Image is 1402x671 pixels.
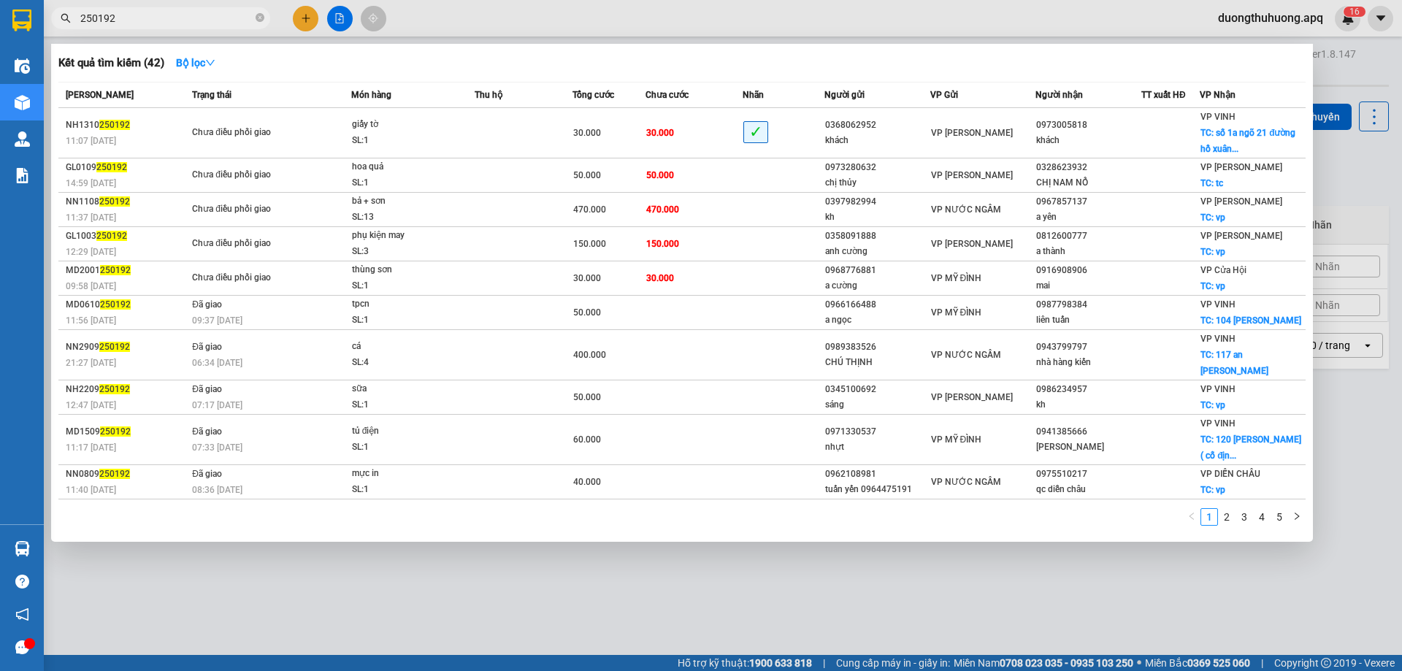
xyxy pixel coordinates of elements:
div: 0397982994 [825,194,930,210]
li: 2 [1218,508,1236,526]
div: tpcn [352,296,461,313]
div: 0368062952 [825,118,930,133]
span: 07:17 [DATE] [192,400,242,410]
span: Người nhận [1035,90,1083,100]
span: close-circle [256,13,264,22]
div: qc diễn châu [1036,482,1141,497]
span: 250192 [99,384,130,394]
span: 06:34 [DATE] [192,358,242,368]
div: mực in [352,466,461,482]
div: SL: 13 [352,210,461,226]
span: Món hàng [351,90,391,100]
div: MD0610 [66,297,188,313]
span: VP [PERSON_NAME] [1200,162,1282,172]
span: VP VINH [1200,334,1236,344]
span: 150.000 [646,239,679,249]
div: anh cường [825,244,930,259]
span: 250192 [100,426,131,437]
span: VP VINH [1200,299,1236,310]
div: Chưa điều phối giao [192,202,302,218]
span: 30.000 [646,128,674,138]
span: VP [PERSON_NAME] [1200,231,1282,241]
span: 400.000 [573,350,606,360]
span: TC: vp [1200,485,1225,495]
img: logo-vxr [12,9,31,31]
div: 0986234957 [1036,382,1141,397]
span: 30.000 [573,273,601,283]
span: Người gửi [824,90,865,100]
span: 07:33 [DATE] [192,442,242,453]
div: GL1003 [66,229,188,244]
div: Chưa điều phối giao [192,167,302,183]
div: SL: 1 [352,133,461,149]
span: 11:40 [DATE] [66,485,116,495]
div: 0987798384 [1036,297,1141,313]
div: 0962108981 [825,467,930,482]
span: 250192 [96,162,127,172]
div: 0975510217 [1036,467,1141,482]
span: 12:47 [DATE] [66,400,116,410]
span: TC: 104 [PERSON_NAME] [1200,315,1301,326]
span: 50.000 [573,307,601,318]
span: VP [PERSON_NAME] [931,128,1013,138]
span: 12:29 [DATE] [66,247,116,257]
span: VP [PERSON_NAME] [1200,196,1282,207]
span: 08:36 [DATE] [192,485,242,495]
span: 150.000 [573,239,606,249]
div: thùng sơn [352,262,461,278]
li: Next Page [1288,508,1306,526]
span: 30.000 [573,128,601,138]
div: Chưa điều phối giao [192,125,302,141]
span: 250192 [100,299,131,310]
button: Bộ lọcdown [164,51,227,74]
div: 0989383526 [825,340,930,355]
div: CHỊ NAM NỔ [1036,175,1141,191]
span: 250192 [99,342,130,352]
span: 11:56 [DATE] [66,315,116,326]
a: 5 [1271,509,1287,525]
span: 40.000 [573,477,601,487]
span: Tổng cước [572,90,614,100]
div: Chưa điều phối giao [192,270,302,286]
span: Nhãn [743,90,764,100]
a: 1 [1201,509,1217,525]
div: tuấn yến 0964475191 [825,482,930,497]
div: SL: 3 [352,244,461,260]
div: sữa [352,381,461,397]
div: 0358091888 [825,229,930,244]
span: 250192 [99,120,130,130]
div: kh [1036,397,1141,413]
span: Chưa cước [646,90,689,100]
span: TC: tc [1200,178,1223,188]
span: question-circle [15,575,29,588]
div: NH2209 [66,382,188,397]
div: SL: 1 [352,482,461,498]
span: 50.000 [646,170,674,180]
div: SL: 1 [352,440,461,456]
span: ✓ [743,121,768,144]
div: phụ kiện may [352,228,461,244]
div: NH1310 [66,118,188,133]
span: search [61,13,71,23]
span: left [1187,512,1196,521]
span: notification [15,607,29,621]
input: Tìm tên, số ĐT hoặc mã đơn [80,10,253,26]
span: Trạng thái [192,90,231,100]
span: 21:27 [DATE] [66,358,116,368]
span: 470.000 [646,204,679,215]
div: SL: 4 [352,355,461,371]
span: Đã giao [192,299,222,310]
span: VP NƯỚC NGẦM [931,204,1001,215]
span: TC: vp [1200,247,1225,257]
div: 0973005818 [1036,118,1141,133]
span: VP [PERSON_NAME] [931,170,1013,180]
button: left [1183,508,1200,526]
div: SL: 1 [352,313,461,329]
div: sáng [825,397,930,413]
div: Chưa điều phối giao [192,236,302,252]
div: [PERSON_NAME] [1036,440,1141,455]
li: Previous Page [1183,508,1200,526]
a: 4 [1254,509,1270,525]
div: GL0109 [66,160,188,175]
li: 1 [1200,508,1218,526]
